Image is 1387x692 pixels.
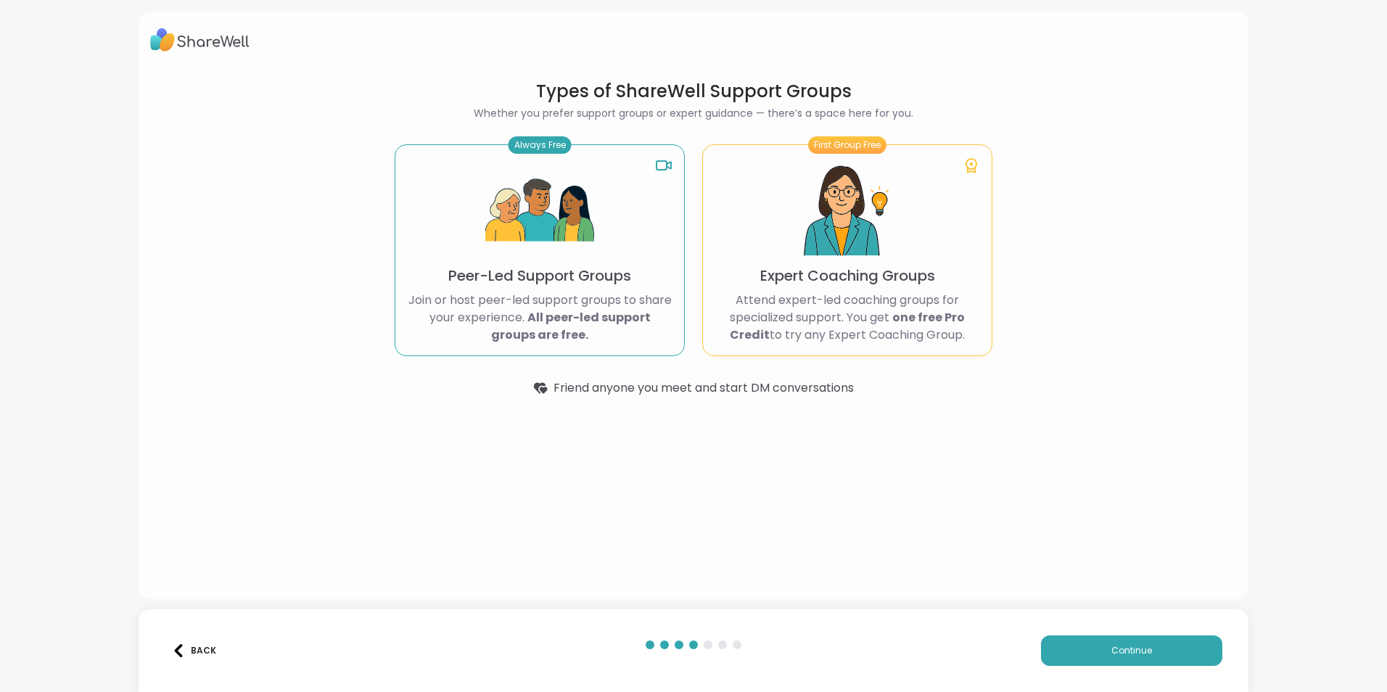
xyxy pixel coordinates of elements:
h2: Whether you prefer support groups or expert guidance — there’s a space here for you. [395,106,992,121]
b: All peer-led support groups are free. [491,309,651,343]
div: Always Free [509,136,572,154]
p: Peer-Led Support Groups [448,265,631,286]
b: one free Pro Credit [730,309,965,343]
div: First Group Free [808,136,886,154]
button: Back [165,635,223,666]
img: Expert Coaching Groups [793,157,902,265]
img: ShareWell Logo [150,23,250,57]
p: Expert Coaching Groups [760,265,935,286]
span: Continue [1111,644,1152,657]
div: Back [172,644,216,657]
p: Join or host peer-led support groups to share your experience. [407,292,672,344]
img: Peer-Led Support Groups [485,157,594,265]
span: Friend anyone you meet and start DM conversations [553,379,854,397]
p: Attend expert-led coaching groups for specialized support. You get to try any Expert Coaching Group. [715,292,980,344]
button: Continue [1041,635,1222,666]
h1: Types of ShareWell Support Groups [395,80,992,103]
